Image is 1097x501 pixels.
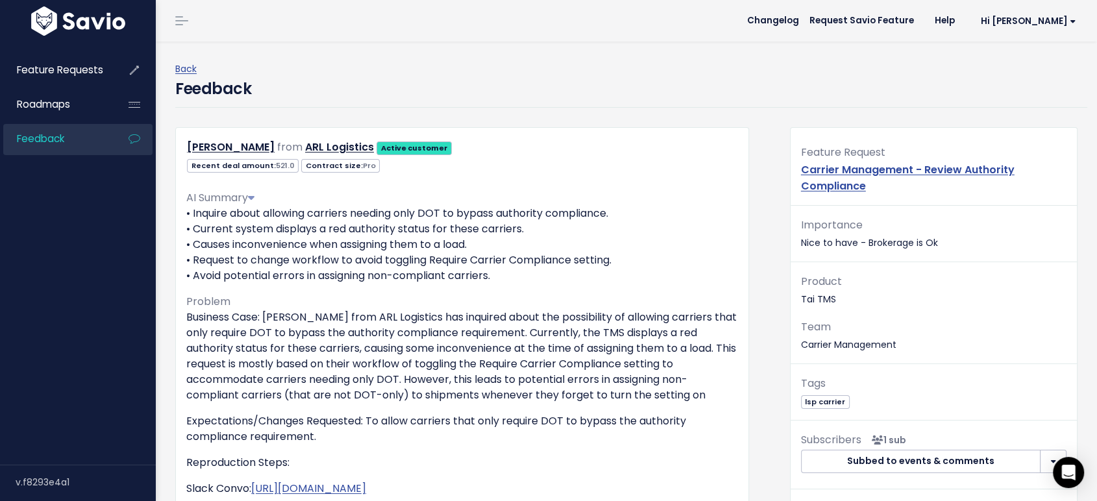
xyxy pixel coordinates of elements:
a: Back [175,62,197,75]
p: Reproduction Steps: [186,455,738,470]
span: Recent deal amount: [187,159,299,173]
a: Carrier Management - Review Authority Compliance [801,162,1015,193]
p: Slack Convo: [186,481,738,496]
a: Request Savio Feature [799,11,924,31]
div: Open Intercom Messenger [1053,457,1084,488]
span: Feedback [17,132,64,145]
a: lsp carrier [801,395,850,408]
strong: Active customer [381,143,448,153]
span: lsp carrier [801,395,850,409]
a: Hi [PERSON_NAME] [965,11,1087,31]
span: Product [801,274,842,289]
div: v.f8293e4a1 [16,465,156,499]
a: Help [924,11,965,31]
span: Subscribers [801,432,861,447]
span: 521.0 [276,160,295,171]
a: Feature Requests [3,55,108,85]
p: Carrier Management [801,318,1066,353]
span: Tags [801,376,826,391]
span: <p><strong>Subscribers</strong><br><br> - Ashley Melgarejo<br> </p> [867,434,906,446]
p: Tai TMS [801,273,1066,308]
span: Feature Requests [17,63,103,77]
a: [URL][DOMAIN_NAME] [251,481,366,496]
span: Team [801,319,831,334]
a: Roadmaps [3,90,108,119]
span: Feature Request [801,145,885,160]
p: Nice to have - Brokerage is Ok [801,216,1066,251]
h4: Feedback [175,77,251,101]
img: logo-white.9d6f32f41409.svg [28,6,129,36]
a: Feedback [3,124,108,154]
a: ARL Logistics [305,140,374,154]
p: • Inquire about allowing carriers needing only DOT to bypass authority compliance. • Current syst... [186,206,738,284]
p: Expectations/Changes Requested: To allow carriers that only require DOT to bypass the authority c... [186,413,738,445]
span: Roadmaps [17,97,70,111]
span: Importance [801,217,863,232]
span: Contract size: [301,159,380,173]
a: [PERSON_NAME] [187,140,275,154]
span: Pro [363,160,376,171]
button: Subbed to events & comments [801,450,1041,473]
p: Business Case: [PERSON_NAME] from ARL Logistics has inquired about the possibility of allowing ca... [186,310,738,403]
span: from [277,140,302,154]
span: Changelog [747,16,799,25]
span: Problem [186,294,230,309]
span: Hi [PERSON_NAME] [981,16,1076,26]
span: AI Summary [186,190,254,205]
